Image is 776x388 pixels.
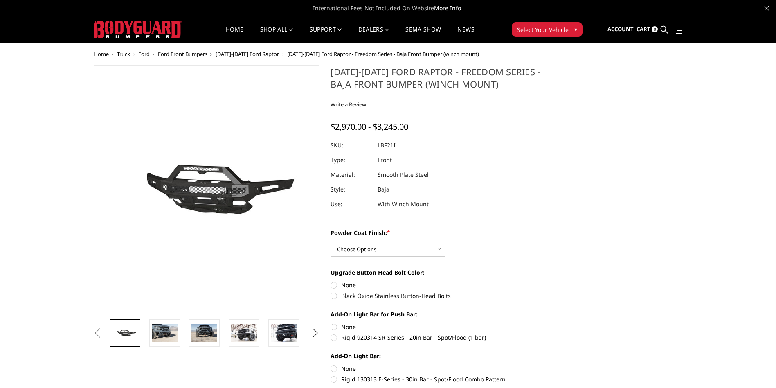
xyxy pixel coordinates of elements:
[158,50,207,58] a: Ford Front Bumpers
[331,153,371,167] dt: Type:
[191,324,217,341] img: 2021-2025 Ford Raptor - Freedom Series - Baja Front Bumper (winch mount)
[378,153,392,167] dd: Front
[287,50,479,58] span: [DATE]-[DATE] Ford Raptor - Freedom Series - Baja Front Bumper (winch mount)
[331,65,556,96] h1: [DATE]-[DATE] Ford Raptor - Freedom Series - Baja Front Bumper (winch mount)
[637,18,658,41] a: Cart 0
[434,4,461,12] a: More Info
[405,27,441,43] a: SEMA Show
[331,375,556,383] label: Rigid 130313 E-Series - 30in Bar - Spot/Flood Combo Pattern
[331,138,371,153] dt: SKU:
[331,310,556,318] label: Add-On Light Bar for Push Bar:
[310,27,342,43] a: Support
[309,327,321,339] button: Next
[216,50,279,58] a: [DATE]-[DATE] Ford Raptor
[226,27,243,43] a: Home
[378,197,429,212] dd: With Winch Mount
[231,324,257,341] img: 2021-2025 Ford Raptor - Freedom Series - Baja Front Bumper (winch mount)
[331,281,556,289] label: None
[512,22,583,37] button: Select Your Vehicle
[607,18,634,41] a: Account
[637,25,650,33] span: Cart
[378,182,389,197] dd: Baja
[517,25,569,34] span: Select Your Vehicle
[94,65,319,311] a: 2021-2025 Ford Raptor - Freedom Series - Baja Front Bumper (winch mount)
[152,324,178,341] img: 2021-2025 Ford Raptor - Freedom Series - Baja Front Bumper (winch mount)
[331,333,556,342] label: Rigid 920314 SR-Series - 20in Bar - Spot/Flood (1 bar)
[117,50,130,58] a: Truck
[260,27,293,43] a: shop all
[331,364,556,373] label: None
[94,50,109,58] a: Home
[94,21,182,38] img: BODYGUARD BUMPERS
[331,291,556,300] label: Black Oxide Stainless Button-Head Bolts
[331,101,366,108] a: Write a Review
[331,268,556,277] label: Upgrade Button Head Bolt Color:
[457,27,474,43] a: News
[378,167,429,182] dd: Smooth Plate Steel
[574,25,577,34] span: ▾
[607,25,634,33] span: Account
[331,228,556,237] label: Powder Coat Finish:
[358,27,389,43] a: Dealers
[92,327,104,339] button: Previous
[271,324,297,341] img: 2021-2025 Ford Raptor - Freedom Series - Baja Front Bumper (winch mount)
[331,182,371,197] dt: Style:
[331,352,556,360] label: Add-On Light Bar:
[138,50,150,58] a: Ford
[331,323,556,331] label: None
[378,138,396,153] dd: LBF21I
[652,26,658,32] span: 0
[331,167,371,182] dt: Material:
[331,121,408,132] span: $2,970.00 - $3,245.00
[331,197,371,212] dt: Use:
